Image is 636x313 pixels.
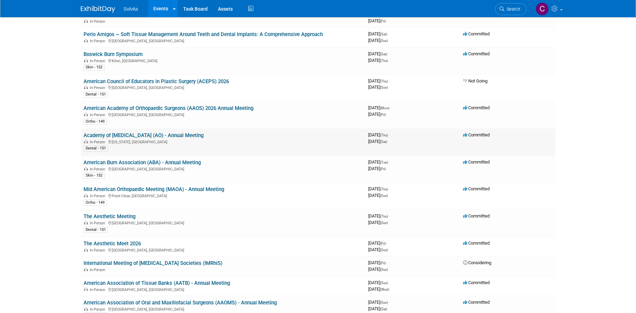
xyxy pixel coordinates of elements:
span: [DATE] [368,267,388,272]
span: (Fri) [380,167,386,171]
span: In-Person [90,39,107,43]
span: (Wed) [380,288,389,291]
span: In-Person [90,307,107,312]
span: [DATE] [368,31,389,36]
span: (Sun) [380,248,388,252]
a: Academy of [MEDICAL_DATA] (AO) - Annual Meeting [84,132,204,138]
div: [US_STATE], [GEOGRAPHIC_DATA] [84,139,363,144]
span: Committed [463,186,490,191]
div: Dental - 151 [84,91,108,98]
span: Not Going [463,78,487,83]
span: [DATE] [368,280,390,285]
a: International Meeting of [MEDICAL_DATA] Societies (IMRhiS) [84,260,222,266]
span: - [388,31,389,36]
span: - [389,78,390,83]
span: [DATE] [368,132,390,137]
span: Committed [463,159,490,165]
span: (Sun) [380,268,388,271]
div: [GEOGRAPHIC_DATA], [GEOGRAPHIC_DATA] [84,38,363,43]
a: The Aesthetic Meet 2026 [84,241,141,247]
span: (Sun) [380,281,388,285]
span: - [390,105,391,110]
span: - [389,132,390,137]
span: [DATE] [368,300,390,305]
span: (Thu) [380,187,388,191]
img: In-Person Event [84,307,88,311]
span: (Fri) [380,113,386,116]
span: Committed [463,241,490,246]
span: - [388,51,389,56]
span: (Sat) [380,140,387,144]
span: (Mon) [380,106,389,110]
span: (Sat) [380,32,387,36]
a: The Aesthetic Meeting [84,213,135,220]
span: Committed [463,213,490,219]
span: (Thu) [380,59,388,63]
img: ExhibitDay [81,6,115,13]
img: In-Person Event [84,113,88,116]
span: [DATE] [368,51,389,56]
a: American Burn Association (ABA) - Annual Meeting [84,159,201,166]
span: In-Person [90,140,107,144]
span: [DATE] [368,260,388,265]
span: [DATE] [368,139,387,144]
span: - [389,159,390,165]
div: [GEOGRAPHIC_DATA], [GEOGRAPHIC_DATA] [84,306,363,312]
a: American Association of Tissue Banks (AATB) - Annual Meeting [84,280,230,286]
a: American Council of Educators in Plastic Surgery (ACEPS) 2026 [84,78,229,85]
a: American Academy of Orthopaedic Surgeons (AAOS) 2026 Annual Meeting [84,105,253,111]
span: - [389,300,390,305]
span: [DATE] [368,213,390,219]
div: [GEOGRAPHIC_DATA], [GEOGRAPHIC_DATA] [84,166,363,171]
span: - [389,280,390,285]
img: In-Person Event [84,39,88,42]
span: - [387,260,388,265]
span: - [389,186,390,191]
span: Considering [463,260,491,265]
span: (Thu) [380,214,388,218]
div: [GEOGRAPHIC_DATA], [GEOGRAPHIC_DATA] [84,247,363,253]
span: - [389,213,390,219]
span: [DATE] [368,247,388,252]
span: [DATE] [368,220,388,225]
img: In-Person Event [84,167,88,170]
div: [GEOGRAPHIC_DATA], [GEOGRAPHIC_DATA] [84,287,363,292]
span: Committed [463,132,490,137]
span: (Fri) [380,242,386,245]
span: - [387,241,388,246]
span: (Sun) [380,194,388,198]
span: [DATE] [368,159,390,165]
img: Cindy Miller [536,2,549,15]
span: In-Person [90,113,107,117]
img: In-Person Event [84,194,88,197]
span: [DATE] [368,38,388,43]
span: (Sat) [380,52,387,56]
span: [DATE] [368,58,388,63]
span: [DATE] [368,306,387,311]
img: In-Person Event [84,86,88,89]
span: In-Person [90,221,107,225]
div: [GEOGRAPHIC_DATA], [GEOGRAPHIC_DATA] [84,85,363,90]
span: In-Person [90,167,107,171]
span: (Tue) [380,160,388,164]
div: Dental - 151 [84,145,108,152]
div: Kihei, [GEOGRAPHIC_DATA] [84,58,363,63]
span: [DATE] [368,166,386,171]
span: [DATE] [368,105,391,110]
span: Committed [463,51,490,56]
span: Committed [463,280,490,285]
span: In-Person [90,194,107,198]
img: In-Person Event [84,268,88,271]
div: Skin - 152 [84,172,105,179]
span: In-Person [90,248,107,253]
div: Ortho - 149 [84,119,107,125]
div: [GEOGRAPHIC_DATA], [GEOGRAPHIC_DATA] [84,112,363,117]
a: Perio Amigos ~ Soft Tissue Management Around Teeth and Dental Implants: A Comprehensive Approach [84,31,323,37]
span: Search [504,7,520,12]
span: Committed [463,31,490,36]
span: (Thu) [380,79,388,83]
span: Committed [463,300,490,305]
span: Committed [463,105,490,110]
a: Mid American Orthopaedic Meeting (MAOA) - Annual Meeting [84,186,224,192]
div: Ortho - 149 [84,200,107,206]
